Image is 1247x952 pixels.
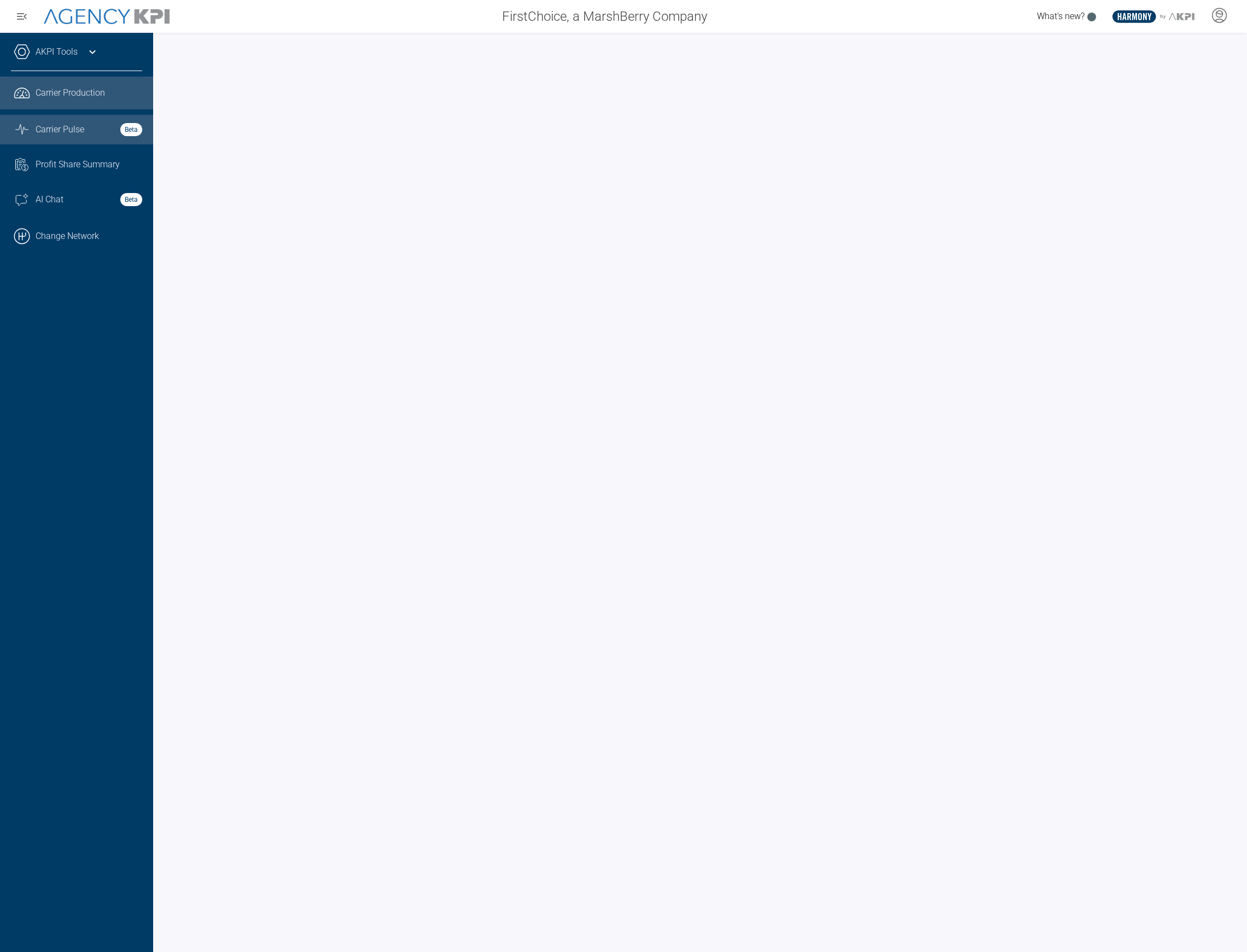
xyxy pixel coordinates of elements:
[502,7,707,26] span: FirstChoice, a MarshBerry Company
[36,123,84,136] span: Carrier Pulse
[36,45,78,59] a: AKPI Tools
[36,158,120,171] span: Profit Share Summary
[36,86,105,100] span: Carrier Production
[120,193,142,206] strong: Beta
[1037,11,1085,21] span: What's new?
[120,123,142,136] strong: Beta
[44,9,170,25] img: AgencyKPI
[36,193,63,206] span: AI Chat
